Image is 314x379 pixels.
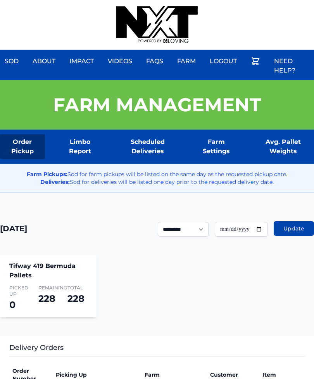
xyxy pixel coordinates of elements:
a: About [28,52,60,71]
strong: Farm Pickups: [27,171,67,178]
a: Impact [65,52,98,71]
h1: Farm Management [53,95,261,114]
a: Videos [103,52,137,71]
a: Need Help? [269,52,314,80]
a: Farm [173,52,200,71]
a: Scheduled Deliveries [115,134,180,159]
a: FAQs [141,52,168,71]
h3: Delivery Orders [9,342,305,357]
span: 0 [9,299,16,310]
a: Logout [205,52,242,71]
span: 228 [67,293,85,304]
a: Farm Settings [193,134,240,159]
span: Remaining [38,285,58,291]
strong: Deliveries: [40,178,70,185]
img: nextdaysod.com Logo [116,6,198,43]
button: Update [274,221,314,236]
span: Total [67,285,87,291]
a: Avg. Pallet Weights [252,134,314,159]
span: Update [283,225,304,232]
span: 228 [38,293,55,304]
a: Limbo Report [57,134,103,159]
h4: Tifway 419 Bermuda Pallets [9,261,87,280]
span: Picked Up [9,285,29,297]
